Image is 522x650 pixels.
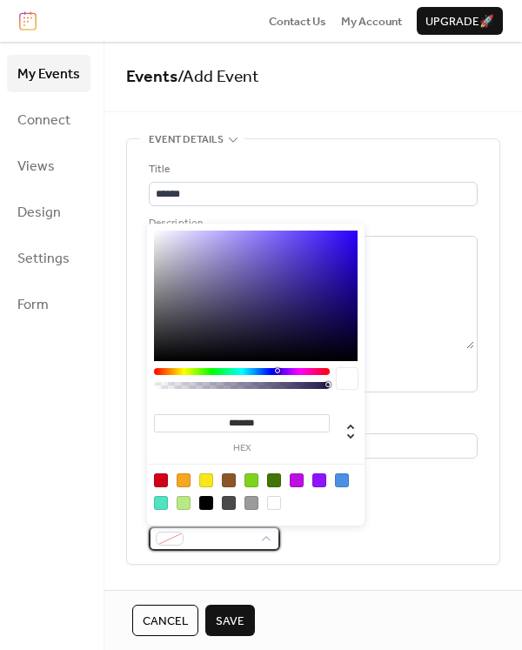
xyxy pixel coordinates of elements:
[132,605,198,636] button: Cancel
[7,147,90,184] a: Views
[216,613,244,630] span: Save
[17,153,55,180] span: Views
[17,291,49,318] span: Form
[17,245,70,272] span: Settings
[17,107,70,134] span: Connect
[199,473,213,487] div: #F8E71C
[177,473,191,487] div: #F5A623
[149,161,474,178] div: Title
[7,101,90,138] a: Connect
[7,193,90,231] a: Design
[425,13,494,30] span: Upgrade 🚀
[290,473,304,487] div: #BD10E0
[154,473,168,487] div: #D0021B
[143,613,188,630] span: Cancel
[7,239,90,277] a: Settings
[19,11,37,30] img: logo
[267,496,281,510] div: #FFFFFF
[222,473,236,487] div: #8B572A
[149,131,224,149] span: Event details
[267,473,281,487] div: #417505
[269,12,326,30] a: Contact Us
[7,285,90,323] a: Form
[7,55,90,92] a: My Events
[177,496,191,510] div: #B8E986
[17,61,80,88] span: My Events
[177,61,259,93] span: / Add Event
[149,215,474,232] div: Description
[17,199,61,226] span: Design
[341,12,402,30] a: My Account
[335,473,349,487] div: #4A90E2
[149,586,223,603] span: Date and time
[222,496,236,510] div: #4A4A4A
[126,61,177,93] a: Events
[312,473,326,487] div: #9013FE
[417,7,503,35] button: Upgrade🚀
[205,605,255,636] button: Save
[154,444,330,453] label: hex
[341,13,402,30] span: My Account
[244,473,258,487] div: #7ED321
[154,496,168,510] div: #50E3C2
[269,13,326,30] span: Contact Us
[244,496,258,510] div: #9B9B9B
[199,496,213,510] div: #000000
